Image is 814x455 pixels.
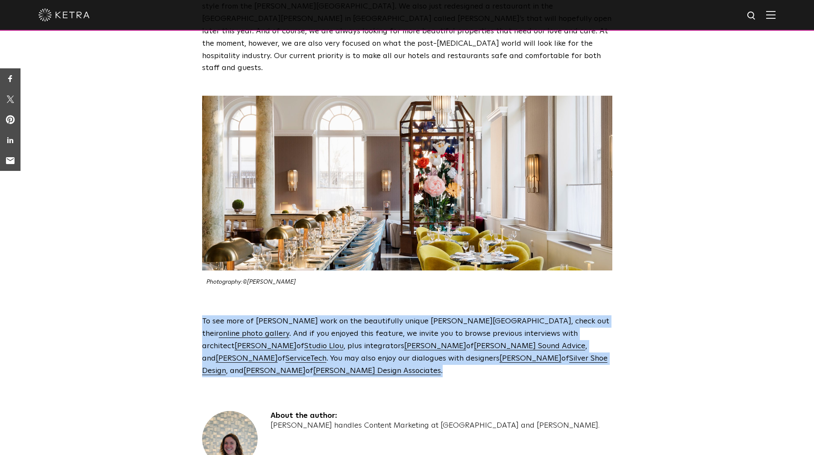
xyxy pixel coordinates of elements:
a: [PERSON_NAME] [404,342,466,350]
span: To see more of [PERSON_NAME] work on the beautifully unique [PERSON_NAME][GEOGRAPHIC_DATA], check... [202,317,609,338]
a: online photo gallery [219,330,289,338]
a: [PERSON_NAME] Sound Advice [474,342,585,350]
a: [PERSON_NAME] [235,342,297,350]
a: [PERSON_NAME] [216,355,278,362]
a: Studio Llou [304,342,344,350]
a: [PERSON_NAME] [244,367,306,375]
a: Silver Shoe Design [202,355,608,375]
span: of [278,355,285,362]
span: ©[PERSON_NAME] [243,279,296,285]
div: [PERSON_NAME] handles Content Marketing at [GEOGRAPHIC_DATA] and [PERSON_NAME]. [270,421,599,431]
h4: About the author: [270,411,599,421]
img: ketra-logo-2019-white [38,9,90,21]
img: BlogPost_0004_0003_RiggsHotel_01_20_20_LARGE [202,96,612,270]
a: [PERSON_NAME] Design Associates [313,367,441,375]
span: of [561,355,569,362]
img: Hamburger%20Nav.svg [766,11,776,19]
span: , and [226,367,244,375]
a: ServiceTech [285,355,326,362]
span: of [466,342,474,350]
img: search icon [746,11,757,21]
span: . [441,367,443,375]
em: Photography: [206,279,296,285]
span: , plus integrators [344,342,404,350]
span: . And if you enjoyed this feature, we invite you to browse previous interviews with architect [202,330,578,350]
a: [PERSON_NAME] [500,355,561,362]
span: . You may also enjoy our dialogues with designers [326,355,500,362]
span: , and [202,342,587,362]
span: of [297,342,304,350]
span: of [306,367,313,375]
